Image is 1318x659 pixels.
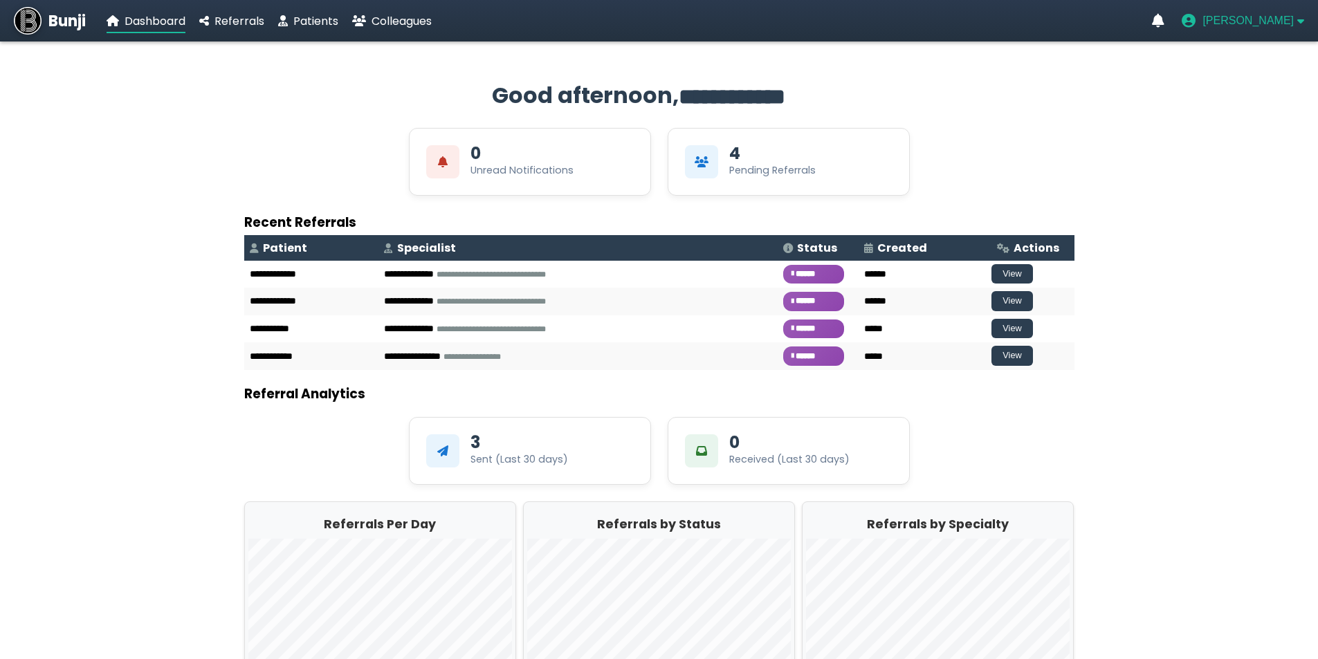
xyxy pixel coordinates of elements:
div: 0Received (Last 30 days) [668,417,910,485]
div: 4 [729,145,740,162]
span: Bunji [48,10,86,33]
h3: Recent Referrals [244,212,1074,232]
h2: Referrals by Status [527,515,791,533]
div: Received (Last 30 days) [729,452,850,467]
button: User menu [1182,14,1304,28]
h2: Referrals Per Day [248,515,512,533]
span: Referrals [214,13,264,29]
div: Unread Notifications [470,163,574,178]
button: View [991,291,1033,311]
a: Notifications [1152,14,1164,28]
button: View [991,264,1033,284]
div: 3 [470,434,480,451]
a: Patients [278,12,338,30]
a: Bunji [14,7,86,35]
div: 0 [729,434,740,451]
a: Dashboard [107,12,185,30]
img: Bunji Dental Referral Management [14,7,42,35]
a: Colleagues [352,12,432,30]
th: Specialist [378,235,778,261]
span: Patients [293,13,338,29]
span: Dashboard [125,13,185,29]
button: View [991,346,1033,366]
th: Created [859,235,992,261]
h3: Referral Analytics [244,384,1074,404]
div: Pending Referrals [729,163,816,178]
a: Referrals [199,12,264,30]
th: Actions [991,235,1074,261]
th: Patient [244,235,378,261]
div: 0 [470,145,481,162]
div: Sent (Last 30 days) [470,452,568,467]
span: Colleagues [372,13,432,29]
div: View Pending Referrals [668,128,910,196]
h2: Referrals by Specialty [806,515,1070,533]
span: [PERSON_NAME] [1202,15,1294,27]
h2: Good afternoon, [244,79,1074,114]
div: View Unread Notifications [409,128,651,196]
th: Status [778,235,858,261]
button: View [991,319,1033,339]
div: 3Sent (Last 30 days) [409,417,651,485]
